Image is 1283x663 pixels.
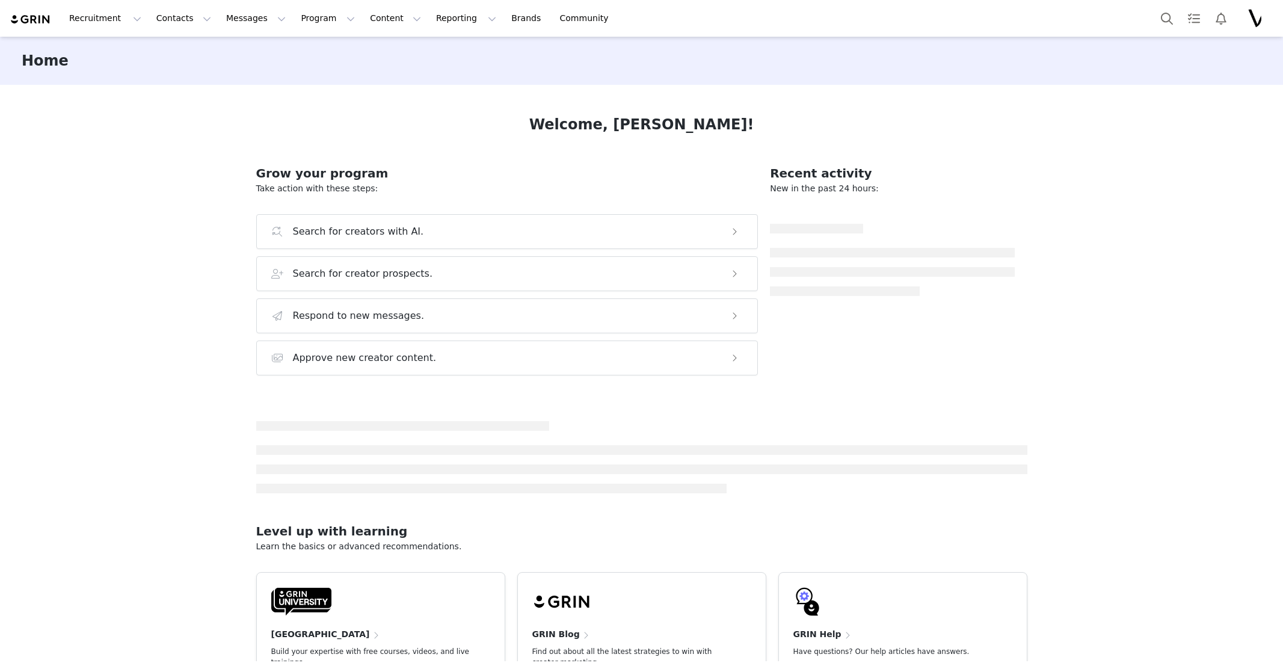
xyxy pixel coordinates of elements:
button: Notifications [1208,5,1234,32]
h4: [GEOGRAPHIC_DATA] [271,628,370,641]
img: GRIN-University-Logo-Black.svg [271,587,331,616]
h3: Respond to new messages. [293,309,425,323]
button: Search [1154,5,1180,32]
a: Tasks [1181,5,1207,32]
h3: Approve new creator content. [293,351,437,365]
img: grin logo [10,14,52,25]
img: 7c40a792-aa17-49dd-bb21-f2a49662751c.png [1242,9,1261,28]
button: Recruitment [62,5,149,32]
img: GRIN-help-icon.svg [793,587,822,616]
p: Take action with these steps: [256,182,758,195]
h2: Level up with learning [256,522,1027,540]
h3: Home [22,50,69,72]
button: Contacts [149,5,218,32]
p: Learn the basics or advanced recommendations. [256,540,1027,553]
button: Respond to new messages. [256,298,758,333]
h1: Welcome, [PERSON_NAME]! [529,114,754,135]
h4: GRIN Help [793,628,841,641]
h2: Grow your program [256,164,758,182]
button: Program [294,5,362,32]
h3: Search for creator prospects. [293,267,433,281]
button: Reporting [429,5,503,32]
button: Profile [1235,9,1273,28]
h3: Search for creators with AI. [293,224,424,239]
a: Community [553,5,621,32]
img: grin-logo-black.svg [532,587,592,616]
button: Messages [219,5,293,32]
a: Brands [504,5,552,32]
button: Content [363,5,428,32]
h4: GRIN Blog [532,628,580,641]
h2: Recent activity [770,164,1015,182]
p: New in the past 24 hours: [770,182,1015,195]
button: Search for creators with AI. [256,214,758,249]
p: Have questions? Our help articles have answers. [793,646,993,657]
button: Search for creator prospects. [256,256,758,291]
button: Approve new creator content. [256,341,758,375]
